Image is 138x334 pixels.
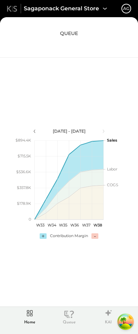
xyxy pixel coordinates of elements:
text: $715.5K [18,154,31,158]
text: Sales [107,138,117,143]
text: $357.8K [17,185,31,190]
text: $894.4K [16,138,31,143]
div: KAI [99,308,117,326]
text: W38 [93,223,102,227]
div: KAI [105,320,112,325]
text: W35 [59,223,67,227]
text: 0 [29,217,31,222]
div: Contribution Margin [50,233,88,239]
div: AG [123,5,129,11]
div: - [91,233,98,239]
text: $536.6K [16,169,31,174]
div: queue [60,30,78,37]
div: [DATE] - [DATE] [40,128,98,134]
span: Sagaponack General Store [24,5,99,13]
text: W34 [48,223,57,227]
text: W36 [70,223,79,227]
div: Home [21,308,39,326]
text: $178.9K [17,201,31,206]
div: Home [24,320,35,325]
text: COGS [107,182,118,187]
div: + [40,233,47,239]
button: Open Tanstack query devtools [119,315,132,329]
text: W37 [82,223,90,227]
text: W33 [36,223,45,227]
div: Queue [60,308,78,326]
div: Queue [63,320,76,325]
text: Labor [107,166,117,171]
